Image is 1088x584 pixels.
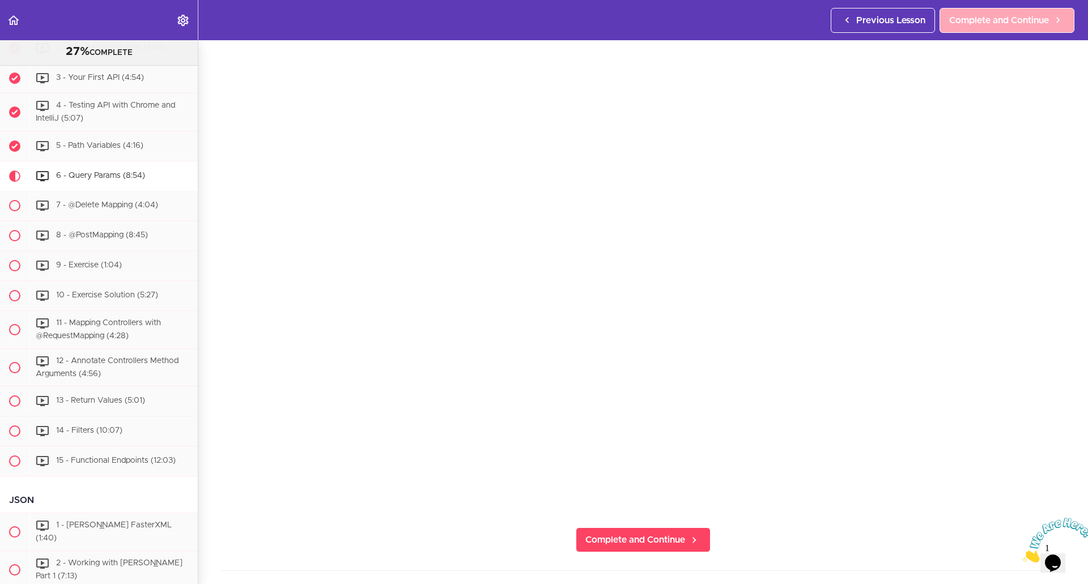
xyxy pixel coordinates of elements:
iframe: chat widget [1018,513,1088,567]
span: 11 - Mapping Controllers with @RequestMapping (4:28) [36,319,161,340]
img: Chat attention grabber [5,5,75,49]
span: 27% [66,46,90,57]
svg: Settings Menu [176,14,190,27]
span: 2 - Working with [PERSON_NAME] Part 1 (7:13) [36,559,182,580]
span: 8 - @PostMapping (8:45) [56,231,148,239]
a: Previous Lesson [831,8,935,33]
iframe: Video Player [221,35,1065,509]
span: 1 [5,5,9,14]
div: COMPLETE [14,45,184,59]
a: Complete and Continue [940,8,1074,33]
span: 15 - Functional Endpoints (12:03) [56,457,176,465]
span: 5 - Path Variables (4:16) [56,142,143,150]
span: 12 - Annotate Controllers Method Arguments (4:56) [36,357,178,378]
span: 4 - Testing API with Chrome and IntelliJ (5:07) [36,102,175,123]
span: 9 - Exercise (1:04) [56,261,122,269]
span: 13 - Return Values (5:01) [56,397,145,405]
span: 10 - Exercise Solution (5:27) [56,291,158,299]
span: Complete and Continue [585,533,685,547]
span: 6 - Query Params (8:54) [56,172,145,180]
a: Complete and Continue [576,527,711,552]
span: 7 - @Delete Mapping (4:04) [56,201,158,209]
span: Complete and Continue [949,14,1049,27]
span: 14 - Filters (10:07) [56,427,122,435]
span: Previous Lesson [856,14,925,27]
span: 1 - [PERSON_NAME] FasterXML (1:40) [36,522,172,543]
svg: Back to course curriculum [7,14,20,27]
span: 3 - Your First API (4:54) [56,74,144,82]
